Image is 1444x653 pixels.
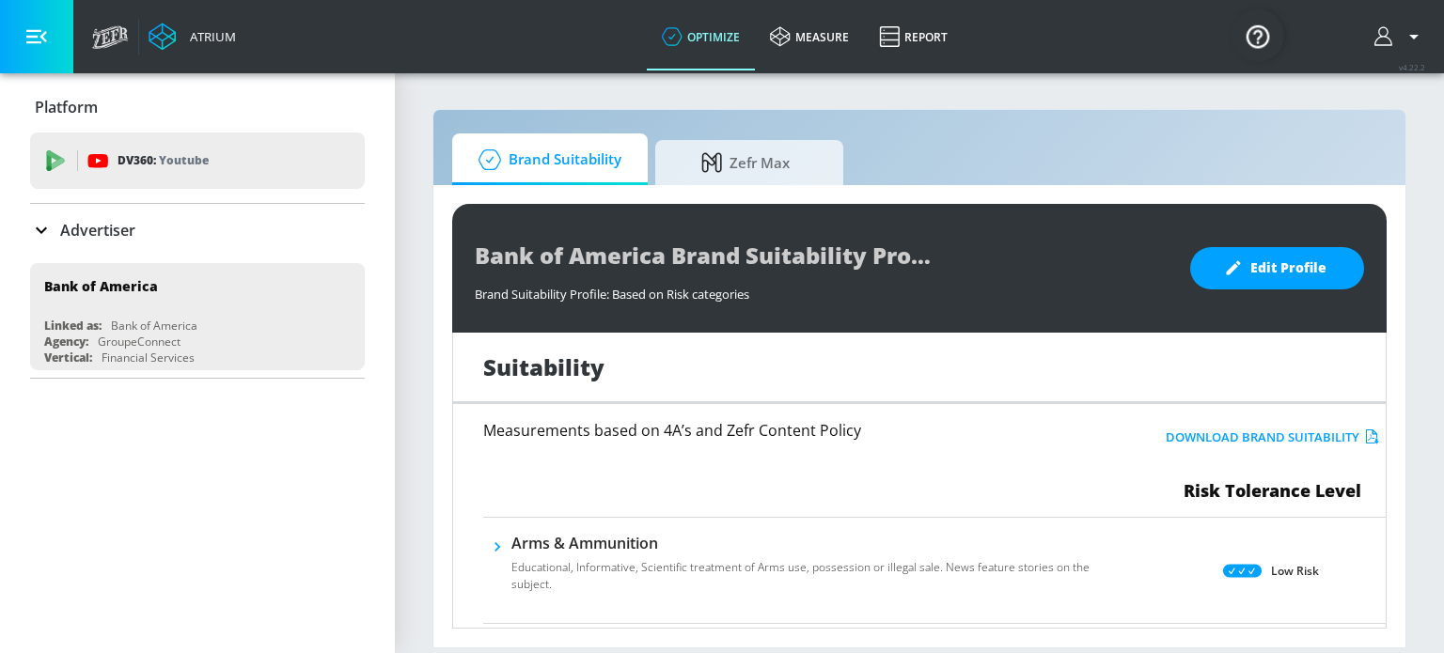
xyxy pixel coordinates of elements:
[30,81,365,133] div: Platform
[44,318,102,334] div: Linked as:
[674,140,817,185] span: Zefr Max
[60,220,135,241] p: Advertiser
[1271,561,1319,581] p: Low Risk
[483,351,604,382] h1: Suitability
[864,3,963,70] a: Report
[511,533,1132,553] h6: Arms & Ammunition
[44,334,88,350] div: Agency:
[102,350,195,365] div: Financial Services
[98,334,180,350] div: GroupeConnect
[30,132,365,189] div: DV360: Youtube
[1232,9,1284,62] button: Open Resource Center
[511,559,1132,593] p: Educational, Informative, Scientific treatment of Arms use, possession or illegal sale. News feat...
[111,318,197,334] div: Bank of America
[30,204,365,257] div: Advertiser
[118,150,209,171] p: DV360:
[471,137,621,182] span: Brand Suitability
[483,423,1085,438] h6: Measurements based on 4A’s and Zefr Content Policy
[30,263,365,370] div: Bank of AmericaLinked as:Bank of AmericaAgency:GroupeConnectVertical:Financial Services
[475,276,1171,303] div: Brand Suitability Profile: Based on Risk categories
[1190,247,1364,289] button: Edit Profile
[647,3,755,70] a: optimize
[511,533,1132,604] div: Arms & AmmunitionEducational, Informative, Scientific treatment of Arms use, possession or illega...
[182,28,236,45] div: Atrium
[1228,257,1326,280] span: Edit Profile
[149,23,236,51] a: Atrium
[44,350,92,365] div: Vertical:
[1184,479,1361,502] span: Risk Tolerance Level
[1161,423,1384,452] button: Download Brand Suitability
[159,150,209,170] p: Youtube
[755,3,864,70] a: measure
[35,97,98,117] p: Platform
[1399,62,1425,72] span: v 4.22.2
[44,277,158,295] div: Bank of America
